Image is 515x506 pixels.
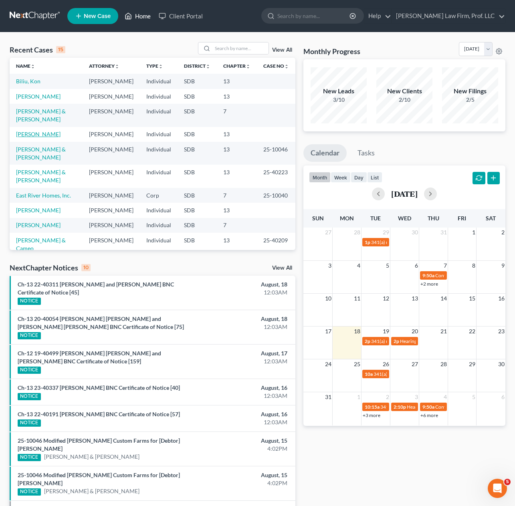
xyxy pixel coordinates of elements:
span: 30 [411,228,419,237]
td: Individual [140,104,178,127]
span: 1 [471,228,476,237]
span: 26 [382,359,390,369]
td: [PERSON_NAME] [83,74,140,89]
td: [PERSON_NAME] [83,203,140,218]
span: 21 [440,327,448,336]
div: 15 [56,46,65,53]
div: August, 16 [203,410,287,418]
div: New Clients [376,87,432,96]
a: [PERSON_NAME] [16,93,61,100]
td: 7 [217,104,257,127]
span: 29 [468,359,476,369]
td: [PERSON_NAME] [83,142,140,165]
span: 18 [353,327,361,336]
a: East River Homes, Inc. [16,192,71,199]
a: Nameunfold_more [16,63,35,69]
a: [PERSON_NAME] & [PERSON_NAME] [16,169,66,183]
td: 13 [217,165,257,187]
td: 25-10046 [257,142,295,165]
div: New Filings [442,87,498,96]
td: 7 [217,188,257,203]
button: day [351,172,367,183]
div: August, 16 [203,384,287,392]
a: +3 more [363,412,380,418]
div: August, 15 [203,471,287,479]
td: Individual [140,74,178,89]
a: [PERSON_NAME] [16,207,61,214]
a: Help [364,9,391,23]
td: Individual [140,127,178,142]
a: [PERSON_NAME] & [PERSON_NAME] [44,453,139,461]
a: [PERSON_NAME] & [PERSON_NAME] [16,146,66,161]
td: Individual [140,89,178,104]
a: Attorneyunfold_more [89,63,119,69]
i: unfold_more [158,64,163,69]
span: 6 [414,261,419,270]
span: Tue [370,215,381,222]
div: 12:03AM [203,392,287,400]
span: Sat [486,215,496,222]
span: 10:15a [365,404,380,410]
span: 14 [440,294,448,303]
span: 2p [365,338,370,344]
span: 1p [365,239,370,245]
button: week [331,172,351,183]
td: 25-40209 [257,233,295,256]
div: NOTICE [18,393,41,400]
span: 9:50a [422,272,434,278]
div: 4:02PM [203,479,287,487]
td: SDB [178,188,217,203]
a: View All [272,265,292,271]
span: Thu [428,215,439,222]
div: New Leads [311,87,367,96]
div: Recent Cases [10,45,65,54]
div: 12:03AM [203,288,287,296]
span: Fri [458,215,466,222]
span: 2p [394,338,399,344]
div: NextChapter Notices [10,263,91,272]
input: Search by name... [212,42,269,54]
a: 25-10046 Modified [PERSON_NAME] Custom Farms for [Debtor] [PERSON_NAME] [18,472,180,486]
a: 25-10046 Modified [PERSON_NAME] Custom Farms for [Debtor] [PERSON_NAME] [18,437,180,452]
span: 2 [501,228,505,237]
td: Individual [140,203,178,218]
h2: [DATE] [391,189,418,198]
span: 3 [414,392,419,402]
a: Chapterunfold_more [223,63,250,69]
a: [PERSON_NAME] Law Firm, Prof. LLC [392,9,505,23]
span: 2:10p [394,404,406,410]
a: Ch-13 23-40337 [PERSON_NAME] BNC Certificate of Notice [40] [18,384,180,391]
div: 3/10 [311,96,367,104]
span: 341(a) meeting for [PERSON_NAME] [371,239,448,245]
div: NOTICE [18,454,41,461]
a: Ch-12 19-40499 [PERSON_NAME] [PERSON_NAME] and [PERSON_NAME] BNC Certificate of Notice [159] [18,350,161,365]
span: Sun [312,215,324,222]
span: 5 [471,392,476,402]
span: 9 [501,261,505,270]
td: Individual [140,165,178,187]
a: Tasks [350,144,382,162]
a: View All [272,47,292,53]
div: NOTICE [18,488,41,496]
span: 13 [411,294,419,303]
span: 22 [468,327,476,336]
span: 9:50a [422,404,434,410]
div: 4:02PM [203,445,287,453]
div: 2/5 [442,96,498,104]
input: Search by name... [277,8,351,23]
span: 20 [411,327,419,336]
span: 4 [443,392,448,402]
div: NOTICE [18,298,41,305]
button: list [367,172,382,183]
a: [PERSON_NAME] [16,222,61,228]
td: 13 [217,203,257,218]
span: 1 [356,392,361,402]
span: 12 [382,294,390,303]
span: Hearing for [PERSON_NAME] [407,404,469,410]
a: Ch-13 22-40191 [PERSON_NAME] BNC Certificate of Notice [57] [18,411,180,417]
td: [PERSON_NAME] [83,89,140,104]
span: 16 [497,294,505,303]
span: 27 [411,359,419,369]
td: Individual [140,218,178,233]
a: Districtunfold_more [184,63,210,69]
